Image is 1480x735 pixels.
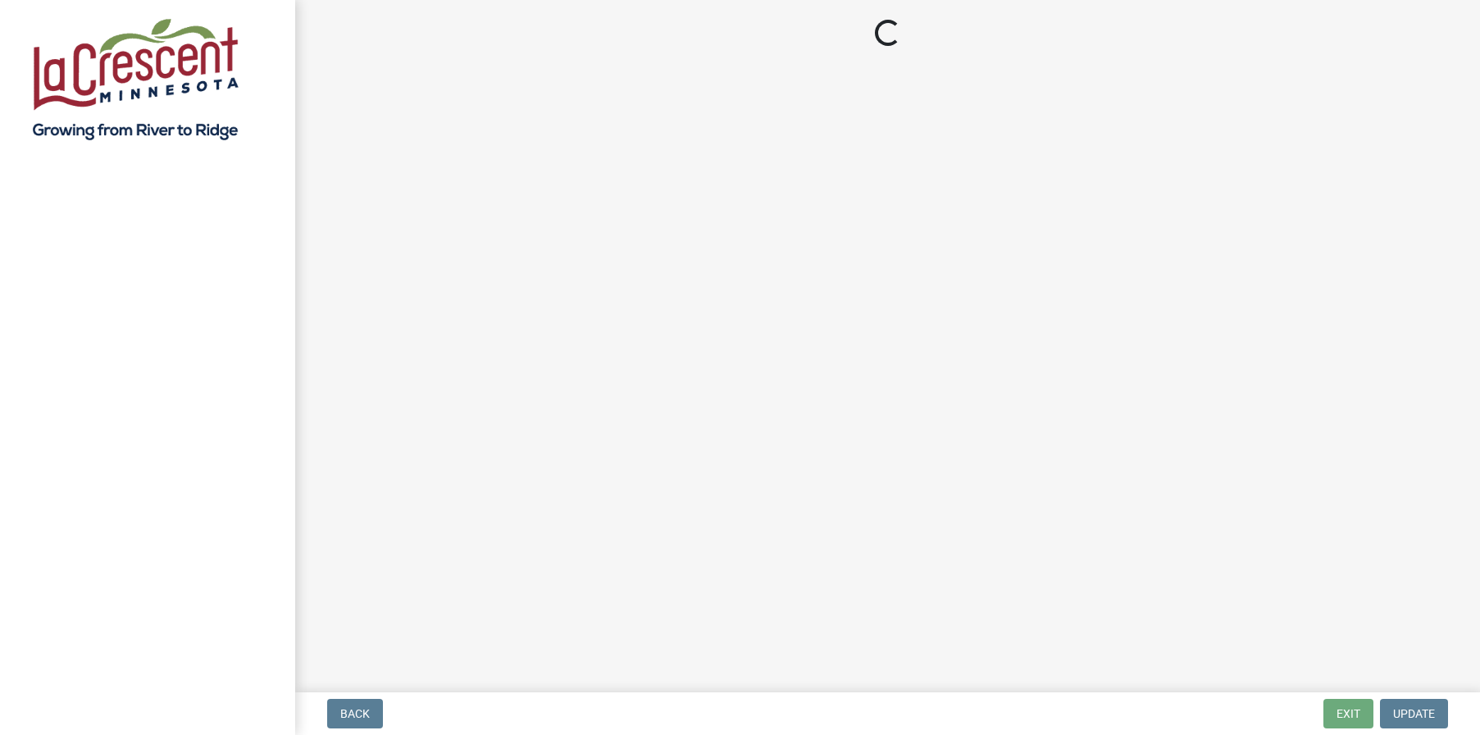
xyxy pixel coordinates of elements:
button: Back [327,699,383,728]
button: Exit [1323,699,1373,728]
span: Back [340,707,370,720]
button: Update [1380,699,1448,728]
img: City of La Crescent, Minnesota [33,17,239,140]
span: Update [1393,707,1435,720]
